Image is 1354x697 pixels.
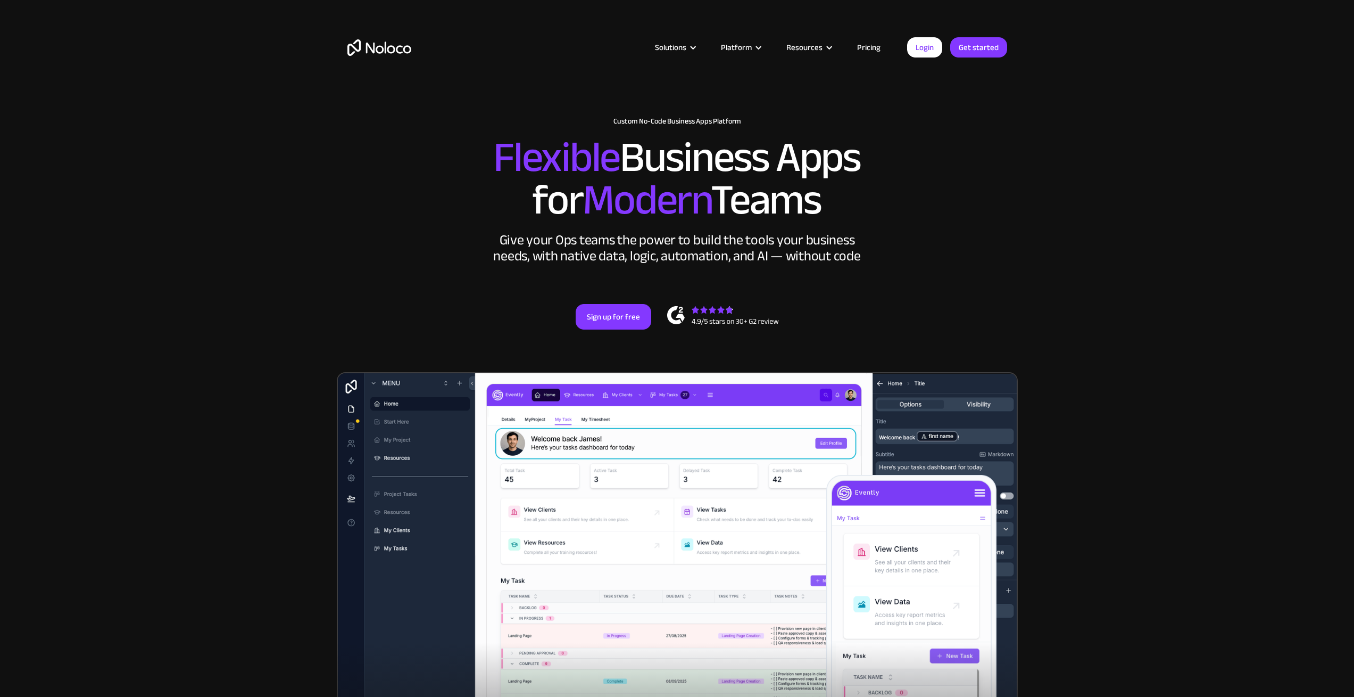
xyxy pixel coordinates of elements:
div: Give your Ops teams the power to build the tools your business needs, with native data, logic, au... [491,232,863,264]
a: Sign up for free [576,304,651,330]
span: Modern [583,160,711,240]
div: Platform [721,40,752,54]
div: Resources [773,40,844,54]
a: Get started [950,37,1007,58]
a: Login [907,37,942,58]
div: Solutions [642,40,708,54]
div: Solutions [655,40,686,54]
h2: Business Apps for Teams [347,136,1007,222]
a: Pricing [844,40,894,54]
div: Resources [786,40,823,54]
span: Flexible [493,118,620,197]
h1: Custom No-Code Business Apps Platform [347,117,1007,126]
a: home [347,39,411,56]
div: Platform [708,40,773,54]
